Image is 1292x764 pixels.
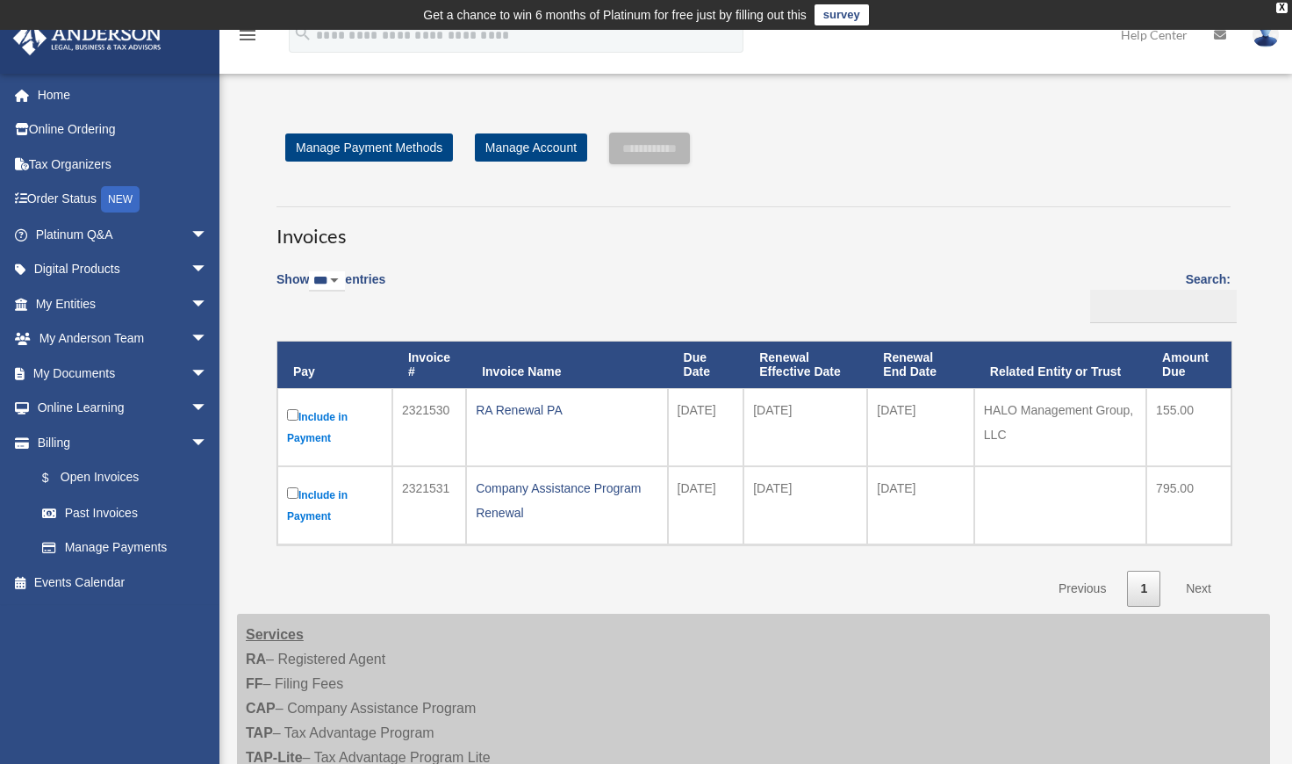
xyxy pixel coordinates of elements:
[246,725,273,740] strong: TAP
[25,530,226,566] a: Manage Payments
[12,565,234,600] a: Events Calendar
[309,271,345,292] select: Showentries
[12,286,234,321] a: My Entitiesarrow_drop_down
[867,388,973,466] td: [DATE]
[12,112,234,148] a: Online Ordering
[974,342,1146,389] th: Related Entity or Trust: activate to sort column ascending
[190,286,226,322] span: arrow_drop_down
[285,133,453,162] a: Manage Payment Methods
[287,406,383,449] label: Include in Payment
[190,391,226,427] span: arrow_drop_down
[277,342,392,389] th: Pay: activate to sort column descending
[237,31,258,46] a: menu
[743,388,867,466] td: [DATE]
[12,147,234,182] a: Tax Organizers
[190,217,226,253] span: arrow_drop_down
[1045,571,1119,607] a: Previous
[1146,466,1231,544] td: 795.00
[190,321,226,357] span: arrow_drop_down
[476,398,657,422] div: RA Renewal PA
[475,133,587,162] a: Manage Account
[190,252,226,288] span: arrow_drop_down
[246,676,263,691] strong: FF
[12,182,234,218] a: Order StatusNEW
[1173,571,1224,607] a: Next
[190,425,226,461] span: arrow_drop_down
[1276,3,1288,13] div: close
[815,4,869,25] a: survey
[287,409,298,421] input: Include in Payment
[52,467,61,489] span: $
[466,342,667,389] th: Invoice Name: activate to sort column ascending
[287,487,298,499] input: Include in Payment
[867,342,973,389] th: Renewal End Date: activate to sort column ascending
[1127,571,1160,607] a: 1
[8,21,167,55] img: Anderson Advisors Platinum Portal
[1084,269,1231,323] label: Search:
[668,466,744,544] td: [DATE]
[1146,388,1231,466] td: 155.00
[476,476,657,525] div: Company Assistance Program Renewal
[1253,22,1279,47] img: User Pic
[246,652,266,667] strong: RA
[668,342,744,389] th: Due Date: activate to sort column ascending
[190,356,226,392] span: arrow_drop_down
[293,24,312,43] i: search
[12,356,234,391] a: My Documentsarrow_drop_down
[12,321,234,357] a: My Anderson Teamarrow_drop_down
[12,77,234,112] a: Home
[392,388,466,466] td: 2321530
[392,466,466,544] td: 2321531
[25,495,226,530] a: Past Invoices
[423,4,807,25] div: Get a chance to win 6 months of Platinum for free just by filling out this
[237,25,258,46] i: menu
[287,484,383,527] label: Include in Payment
[25,460,217,496] a: $Open Invoices
[101,186,140,213] div: NEW
[246,627,304,642] strong: Services
[743,342,867,389] th: Renewal Effective Date: activate to sort column ascending
[12,425,226,460] a: Billingarrow_drop_down
[867,466,973,544] td: [DATE]
[974,388,1146,466] td: HALO Management Group, LLC
[12,252,234,287] a: Digital Productsarrow_drop_down
[276,206,1231,250] h3: Invoices
[246,701,276,716] strong: CAP
[1090,290,1237,323] input: Search:
[668,388,744,466] td: [DATE]
[276,269,385,309] label: Show entries
[743,466,867,544] td: [DATE]
[1146,342,1231,389] th: Amount Due: activate to sort column ascending
[12,217,234,252] a: Platinum Q&Aarrow_drop_down
[392,342,466,389] th: Invoice #: activate to sort column ascending
[12,391,234,426] a: Online Learningarrow_drop_down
